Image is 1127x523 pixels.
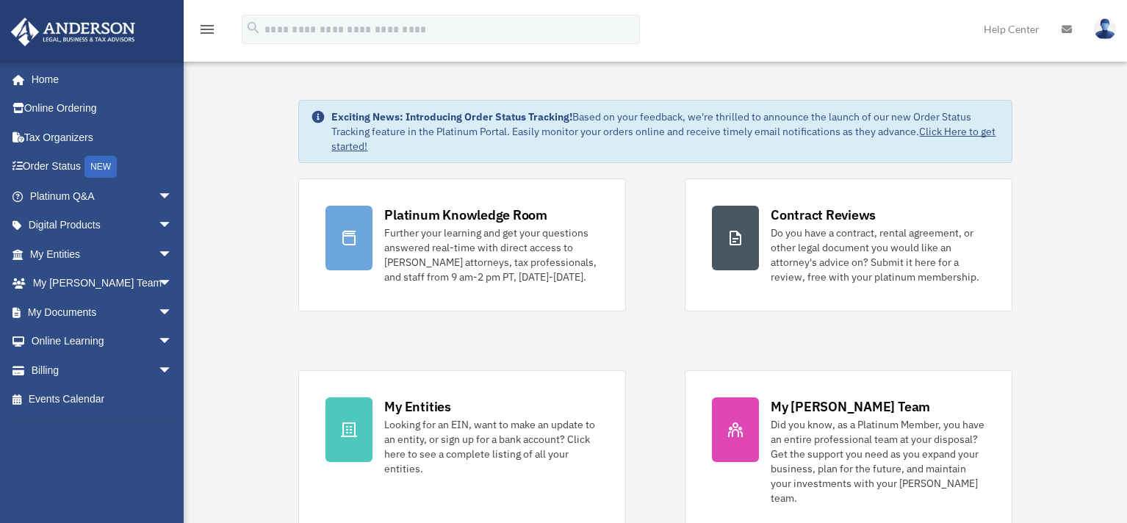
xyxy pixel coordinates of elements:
[685,178,1012,311] a: Contract Reviews Do you have a contract, rental agreement, or other legal document you would like...
[158,327,187,357] span: arrow_drop_down
[10,152,195,182] a: Order StatusNEW
[158,297,187,328] span: arrow_drop_down
[331,125,995,153] a: Click Here to get started!
[84,156,117,178] div: NEW
[7,18,140,46] img: Anderson Advisors Platinum Portal
[10,94,195,123] a: Online Ordering
[384,417,599,476] div: Looking for an EIN, want to make an update to an entity, or sign up for a bank account? Click her...
[1094,18,1116,40] img: User Pic
[771,206,876,224] div: Contract Reviews
[298,178,626,311] a: Platinum Knowledge Room Further your learning and get your questions answered real-time with dire...
[158,269,187,299] span: arrow_drop_down
[245,20,262,36] i: search
[10,385,195,414] a: Events Calendar
[10,269,195,298] a: My [PERSON_NAME] Teamarrow_drop_down
[10,356,195,385] a: Billingarrow_drop_down
[331,109,999,154] div: Based on your feedback, we're thrilled to announce the launch of our new Order Status Tracking fe...
[158,356,187,386] span: arrow_drop_down
[10,65,187,94] a: Home
[331,110,572,123] strong: Exciting News: Introducing Order Status Tracking!
[198,21,216,38] i: menu
[10,297,195,327] a: My Documentsarrow_drop_down
[771,417,985,505] div: Did you know, as a Platinum Member, you have an entire professional team at your disposal? Get th...
[10,211,195,240] a: Digital Productsarrow_drop_down
[771,397,930,416] div: My [PERSON_NAME] Team
[10,181,195,211] a: Platinum Q&Aarrow_drop_down
[771,226,985,284] div: Do you have a contract, rental agreement, or other legal document you would like an attorney's ad...
[10,327,195,356] a: Online Learningarrow_drop_down
[384,206,547,224] div: Platinum Knowledge Room
[384,397,450,416] div: My Entities
[10,239,195,269] a: My Entitiesarrow_drop_down
[10,123,195,152] a: Tax Organizers
[384,226,599,284] div: Further your learning and get your questions answered real-time with direct access to [PERSON_NAM...
[158,239,187,270] span: arrow_drop_down
[158,181,187,212] span: arrow_drop_down
[198,26,216,38] a: menu
[158,211,187,241] span: arrow_drop_down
